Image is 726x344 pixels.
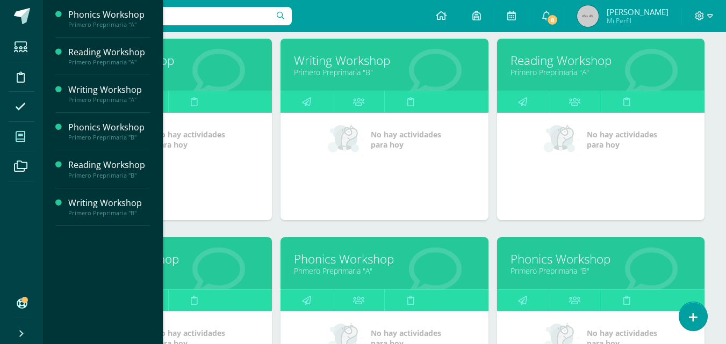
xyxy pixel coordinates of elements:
[544,123,579,156] img: no_activities_small.png
[547,14,558,26] span: 8
[328,123,363,156] img: no_activities_small.png
[68,209,150,217] div: Primero Preprimaria "B"
[68,58,150,66] div: Primero Preprimaria "A"
[68,21,150,28] div: Primero Preprimaria "A"
[68,172,150,179] div: Primero Preprimaria "B"
[68,84,150,96] div: Writing Workshop
[78,52,258,69] a: Writing Workshop
[78,251,258,267] a: Reading Workshop
[511,52,691,69] a: Reading Workshop
[607,16,669,25] span: Mi Perfil
[68,159,150,171] div: Reading Workshop
[607,6,669,17] span: [PERSON_NAME]
[577,5,599,27] img: 45x45
[511,266,691,276] a: Primero Preprimaria "B"
[294,52,475,69] a: Writing Workshop
[78,266,258,276] a: Primero Preprimaria "B"
[511,251,691,267] a: Phonics Workshop
[371,129,441,150] span: No hay actividades para hoy
[68,121,150,141] a: Phonics WorkshopPrimero Preprimaria "B"
[78,67,258,77] a: Primero Preprimaria "A"
[68,46,150,66] a: Reading WorkshopPrimero Preprimaria "A"
[294,251,475,267] a: Phonics Workshop
[68,46,150,58] div: Reading Workshop
[155,129,225,150] span: No hay actividades para hoy
[68,84,150,104] a: Writing WorkshopPrimero Preprimaria "A"
[587,129,657,150] span: No hay actividades para hoy
[68,9,150,28] a: Phonics WorkshopPrimero Preprimaria "A"
[68,9,150,21] div: Phonics Workshop
[294,67,475,77] a: Primero Preprimaria "B"
[294,266,475,276] a: Primero Preprimaria "A"
[68,197,150,217] a: Writing WorkshopPrimero Preprimaria "B"
[50,7,292,25] input: Busca un usuario...
[68,96,150,104] div: Primero Preprimaria "A"
[511,67,691,77] a: Primero Preprimaria "A"
[68,121,150,134] div: Phonics Workshop
[68,159,150,179] a: Reading WorkshopPrimero Preprimaria "B"
[68,197,150,209] div: Writing Workshop
[68,134,150,141] div: Primero Preprimaria "B"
